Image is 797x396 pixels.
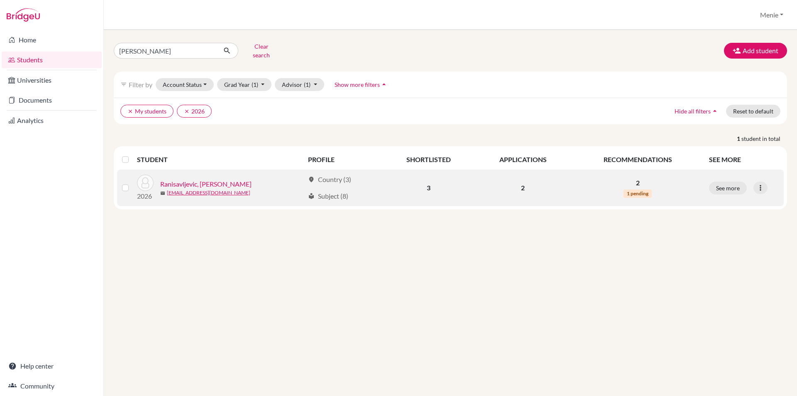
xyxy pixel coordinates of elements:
[252,81,258,88] span: (1)
[308,191,348,201] div: Subject (8)
[756,7,787,23] button: Menie
[160,191,165,196] span: mail
[2,112,102,129] a: Analytics
[184,108,190,114] i: clear
[238,40,284,61] button: Clear search
[711,107,719,115] i: arrow_drop_up
[2,32,102,48] a: Home
[704,150,784,170] th: SEE MORE
[114,43,217,59] input: Find student by name...
[383,170,474,206] td: 3
[308,193,315,199] span: local_library
[137,150,303,170] th: STUDENT
[709,182,747,194] button: See more
[2,52,102,68] a: Students
[160,179,252,189] a: Ranisavljevic, [PERSON_NAME]
[741,134,787,143] span: student in total
[737,134,741,143] strong: 1
[623,189,652,198] span: 1 pending
[167,189,250,197] a: [EMAIL_ADDRESS][DOMAIN_NAME]
[304,81,310,88] span: (1)
[2,358,102,374] a: Help center
[328,78,395,91] button: Show more filtersarrow_drop_up
[2,378,102,394] a: Community
[177,105,212,118] button: clear2026
[724,43,787,59] button: Add student
[335,81,380,88] span: Show more filters
[7,8,40,22] img: Bridge-U
[577,178,699,188] p: 2
[308,175,351,184] div: Country (3)
[275,78,324,91] button: Advisor(1)
[380,80,388,89] i: arrow_drop_up
[572,150,704,170] th: RECOMMENDATIONS
[129,81,152,89] span: Filter by
[2,92,102,108] a: Documents
[303,150,383,170] th: PROFILE
[137,191,154,201] p: 2026
[156,78,214,91] button: Account Status
[667,105,726,118] button: Hide all filtersarrow_drop_up
[675,108,711,115] span: Hide all filters
[383,150,474,170] th: SHORTLISTED
[308,176,315,183] span: location_on
[120,105,174,118] button: clearMy students
[2,72,102,89] a: Universities
[217,78,272,91] button: Grad Year(1)
[127,108,133,114] i: clear
[726,105,780,118] button: Reset to default
[474,170,571,206] td: 2
[474,150,571,170] th: APPLICATIONS
[120,81,127,88] i: filter_list
[137,175,154,191] img: Ranisavljevic, Luka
